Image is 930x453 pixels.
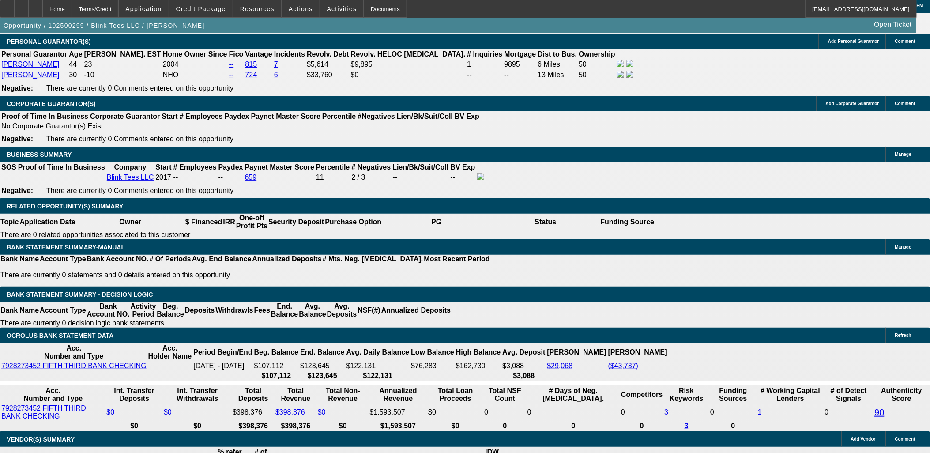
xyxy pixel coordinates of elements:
[1,187,33,194] b: Negative:
[245,71,257,79] a: 724
[155,173,172,182] td: 2017
[608,344,668,361] th: [PERSON_NAME]
[39,302,87,319] th: Account Type
[76,214,185,230] th: Owner
[626,60,633,67] img: linkedin-icon.png
[254,371,299,380] th: $107,112
[484,404,526,421] td: 0
[245,50,272,58] b: Vantage
[185,214,223,230] th: $ Financed
[322,113,356,120] b: Percentile
[871,17,915,32] a: Open Ticket
[710,386,757,403] th: Funding Sources
[825,386,874,403] th: # of Detect Signals
[1,71,60,79] a: [PERSON_NAME]
[254,344,299,361] th: Beg. Balance
[1,112,89,121] th: Proof of Time In Business
[410,362,455,370] td: $76,283
[895,245,911,249] span: Manage
[222,214,236,230] th: IRR
[825,404,874,421] td: 0
[106,422,162,430] th: $0
[193,344,252,361] th: Period Begin/End
[252,255,322,264] th: Annualized Deposits
[155,163,171,171] b: Start
[358,113,395,120] b: #Negatives
[346,344,410,361] th: Avg. Daily Balance
[505,50,536,58] b: Mortgage
[895,101,915,106] span: Comment
[617,71,624,78] img: facebook-icon.png
[621,404,663,421] td: 0
[300,362,345,370] td: $123,645
[7,436,75,443] span: VENDOR(S) SUMMARY
[1,135,33,143] b: Negative:
[346,362,410,370] td: $122,131
[381,302,451,319] th: Annualized Deposits
[1,84,33,92] b: Negative:
[7,203,123,210] span: RELATED OPPORTUNITY(S) SUMMARY
[84,50,161,58] b: [PERSON_NAME]. EST
[245,163,314,171] b: Paynet Master Score
[275,386,316,403] th: Total Revenue
[455,113,479,120] b: BV Exp
[268,214,324,230] th: Security Deposit
[484,386,526,403] th: Sum of the Total NSF Count and Total Overdraft Fee Count from Ocrolus
[350,60,466,69] td: $9,895
[130,302,157,319] th: Activity Period
[318,408,326,416] a: $0
[369,422,427,430] th: $1,593,507
[215,302,253,319] th: Withdrawls
[176,5,226,12] span: Credit Package
[46,84,233,92] span: There are currently 0 Comments entered on this opportunity
[895,39,915,44] span: Comment
[826,101,879,106] span: Add Corporate Guarantor
[7,291,153,298] span: Bank Statement Summary - Decision Logic
[240,5,275,12] span: Resources
[397,113,453,120] b: Lien/Bk/Suit/Coll
[324,214,382,230] th: Purchase Option
[617,60,624,67] img: facebook-icon.png
[1,344,147,361] th: Acc. Number and Type
[84,60,162,69] td: 23
[600,214,655,230] th: Funding Source
[114,163,147,171] b: Company
[710,404,757,421] td: 0
[163,386,231,403] th: Int. Transfer Withdrawals
[232,422,274,430] th: $398,376
[232,386,274,403] th: Total Deposits
[18,163,105,172] th: Proof of Time In Business
[484,422,526,430] th: 0
[527,422,620,430] th: 0
[156,302,184,319] th: Beg. Balance
[173,174,178,181] span: --
[502,371,546,380] th: $3,088
[626,71,633,78] img: linkedin-icon.png
[4,22,205,29] span: Opportunity / 102500299 / Blink Tees LLC / [PERSON_NAME]
[192,255,252,264] th: Avg. End Balance
[7,244,125,251] span: BANK STATEMENT SUMMARY-MANUAL
[193,362,252,370] td: [DATE] - [DATE]
[236,214,268,230] th: One-off Profit Pts
[289,5,313,12] span: Actions
[317,386,369,403] th: Total Non-Revenue
[274,50,305,58] b: Incidents
[502,362,546,370] td: $3,088
[232,404,274,421] td: $398,376
[271,302,298,319] th: End. Balance
[1,122,483,131] td: No Corporate Guarantor(s) Exist
[275,422,316,430] th: $398,376
[450,173,476,182] td: --
[350,70,466,80] td: $0
[125,5,162,12] span: Application
[665,408,669,416] a: 3
[169,0,233,17] button: Credit Package
[327,302,358,319] th: Avg. Deposits
[300,371,345,380] th: $123,645
[895,437,915,442] span: Comment
[0,271,490,279] p: There are currently 0 statements and 0 details entered on this opportunity
[320,0,364,17] button: Activities
[162,113,177,120] b: Start
[758,408,762,416] a: 1
[502,344,546,361] th: Avg. Deposit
